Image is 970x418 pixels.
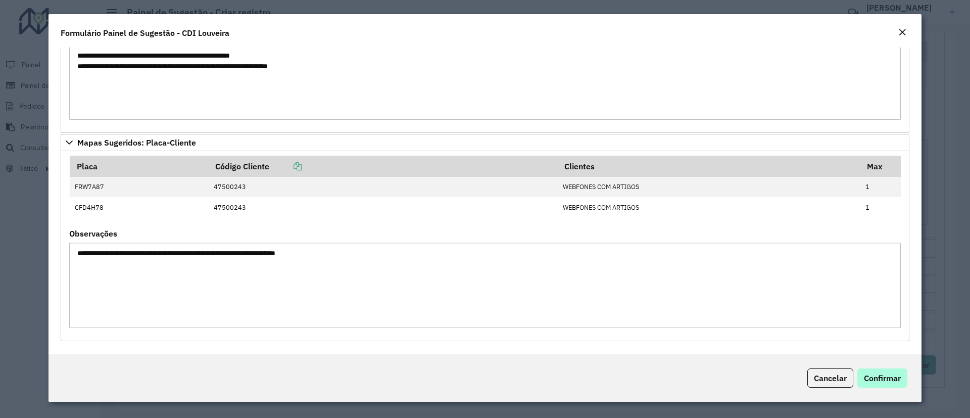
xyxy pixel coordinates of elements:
[77,138,196,147] span: Mapas Sugeridos: Placa-Cliente
[69,227,117,240] label: Observações
[860,197,901,217] td: 1
[860,156,901,177] th: Max
[61,151,909,341] div: Mapas Sugeridos: Placa-Cliente
[70,156,209,177] th: Placa
[898,28,906,36] em: Fechar
[558,177,860,197] td: WEBFONES COM ARTIGOS
[209,156,558,177] th: Código Cliente
[857,368,907,388] button: Confirmar
[558,156,860,177] th: Clientes
[70,177,209,197] td: FRW7A87
[864,373,901,383] span: Confirmar
[61,134,909,151] a: Mapas Sugeridos: Placa-Cliente
[807,368,853,388] button: Cancelar
[895,26,909,39] button: Close
[860,177,901,197] td: 1
[209,197,558,217] td: 47500243
[209,177,558,197] td: 47500243
[269,161,302,171] a: Copiar
[558,197,860,217] td: WEBFONES COM ARTIGOS
[70,197,209,217] td: CFD4H78
[814,373,847,383] span: Cancelar
[61,27,229,39] h4: Formulário Painel de Sugestão - CDI Louveira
